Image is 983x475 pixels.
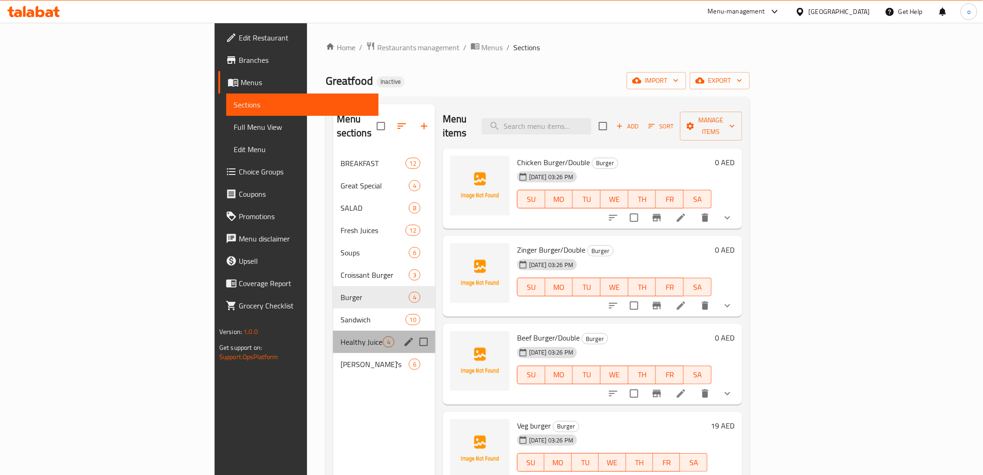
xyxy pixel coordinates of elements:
div: items [409,269,420,281]
span: TH [630,456,649,469]
button: edit [402,335,416,349]
button: Add section [413,115,435,137]
h6: 0 AED [715,331,735,344]
span: Select to update [624,296,644,315]
div: [GEOGRAPHIC_DATA] [809,7,870,17]
button: SU [517,190,545,208]
button: MO [545,366,573,384]
span: Zinger Burger/Double [517,243,585,257]
img: Beef Burger/Double [450,331,510,391]
button: Branch-specific-item [646,382,668,405]
span: [DATE] 03:26 PM [525,261,577,269]
span: MO [549,368,570,381]
span: SU [521,456,541,469]
div: items [409,202,420,214]
span: MO [549,281,570,294]
div: items [409,247,420,258]
span: WE [604,281,625,294]
span: Promotions [239,211,371,222]
span: Branches [239,54,371,66]
div: SALAD8 [333,197,435,219]
span: TU [576,456,595,469]
button: TH [626,453,653,472]
span: SA [684,456,703,469]
span: BREAKFAST [341,158,406,169]
div: Healthy Juices4edit [333,331,435,353]
span: Veg burger [517,419,551,433]
button: MO [545,278,573,296]
span: SA [688,193,708,206]
div: Soups6 [333,241,435,264]
span: 4 [409,181,420,190]
span: Upsell [239,255,371,267]
span: Get support on: [219,341,262,354]
button: Branch-specific-item [646,294,668,317]
div: items [406,158,420,169]
div: Fresh Juices12 [333,219,435,241]
span: FR [660,193,680,206]
button: Manage items [680,112,742,140]
button: WE [601,278,629,296]
button: show more [716,382,739,405]
button: import [627,72,686,89]
button: SA [684,190,712,208]
div: items [409,180,420,191]
button: TU [573,366,601,384]
span: TH [632,281,653,294]
span: 4 [383,338,394,347]
button: TH [629,278,656,296]
span: export [697,75,742,87]
button: TU [572,453,599,472]
button: TU [573,190,601,208]
button: sort-choices [602,207,624,229]
a: Menus [218,71,379,94]
div: Sandwich10 [333,308,435,331]
span: Select all sections [371,116,391,136]
button: sort-choices [602,382,624,405]
span: Inactive [377,78,405,86]
span: Menus [482,42,503,53]
span: o [967,7,970,17]
li: / [507,42,510,53]
div: Burger [592,158,618,169]
button: Branch-specific-item [646,207,668,229]
span: Soups [341,247,409,258]
button: MO [545,190,573,208]
img: Chicken Burger/Double [450,156,510,215]
span: WE [603,456,622,469]
span: TH [632,368,653,381]
a: Upsell [218,250,379,272]
button: show more [716,207,739,229]
a: Support.OpsPlatform [219,351,278,363]
span: SALAD [341,202,409,214]
button: FR [653,453,680,472]
nav: Menu sections [333,148,435,379]
h6: 19 AED [711,419,735,432]
a: Full Menu View [226,116,379,138]
a: Sections [226,94,379,116]
span: WE [604,193,625,206]
button: TH [629,190,656,208]
span: 12 [406,226,420,235]
a: Grocery Checklist [218,294,379,317]
span: WE [604,368,625,381]
a: Edit menu item [675,300,687,311]
button: Add [613,119,642,134]
div: items [409,359,420,370]
button: delete [694,382,716,405]
span: Menu disclaimer [239,233,371,244]
span: Burger [341,292,409,303]
span: MO [549,193,570,206]
button: delete [694,294,716,317]
span: Add item [613,119,642,134]
span: 1.0.0 [244,326,258,338]
span: Burger [582,334,608,344]
span: SU [521,193,542,206]
span: Great Special [341,180,409,191]
span: 6 [409,360,420,369]
span: 12 [406,159,420,168]
span: TU [577,368,597,381]
span: FR [660,368,680,381]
